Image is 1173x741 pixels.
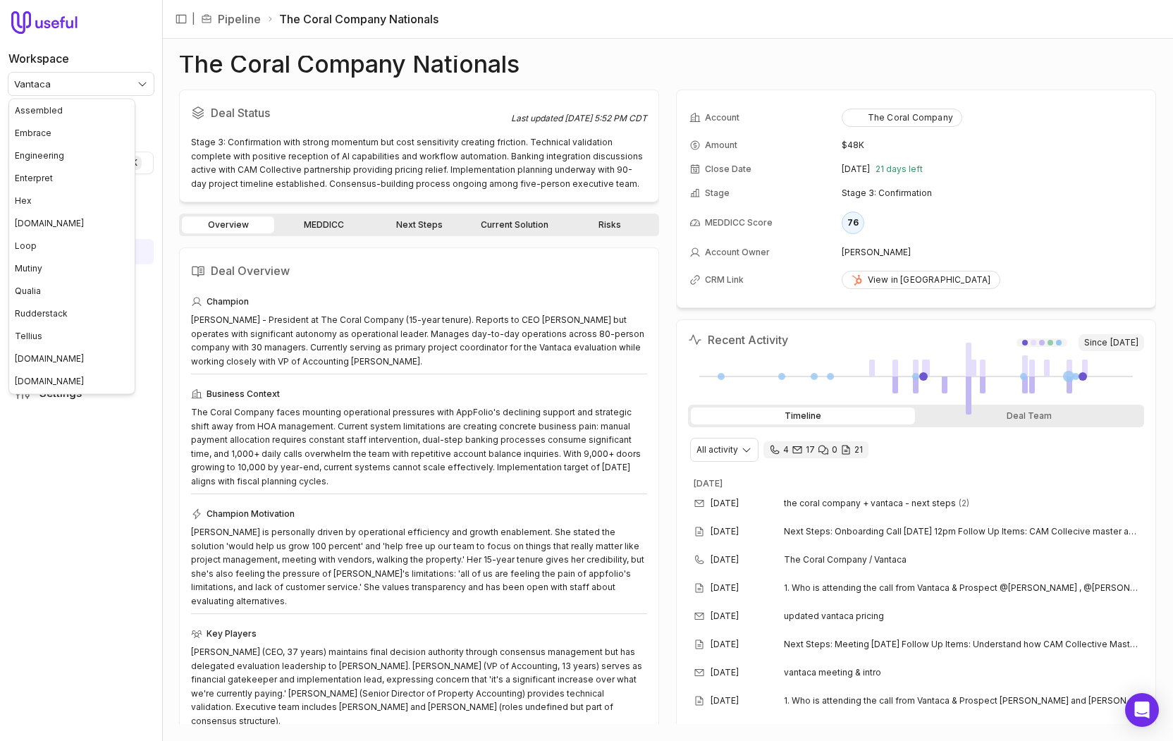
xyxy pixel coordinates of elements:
span: [DOMAIN_NAME] [15,376,84,386]
span: Qualia [15,286,41,296]
span: Embrace [15,128,51,138]
span: Rudderstack [15,308,68,319]
span: Engineering [15,150,64,161]
span: Mutiny [15,263,42,274]
span: Enterpret [15,173,53,183]
span: Loop [15,240,37,251]
span: [DOMAIN_NAME] [15,353,84,364]
span: Tellius [15,331,42,341]
span: Hex [15,195,32,206]
span: [DOMAIN_NAME] [15,218,84,228]
span: Assembled [15,105,63,116]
